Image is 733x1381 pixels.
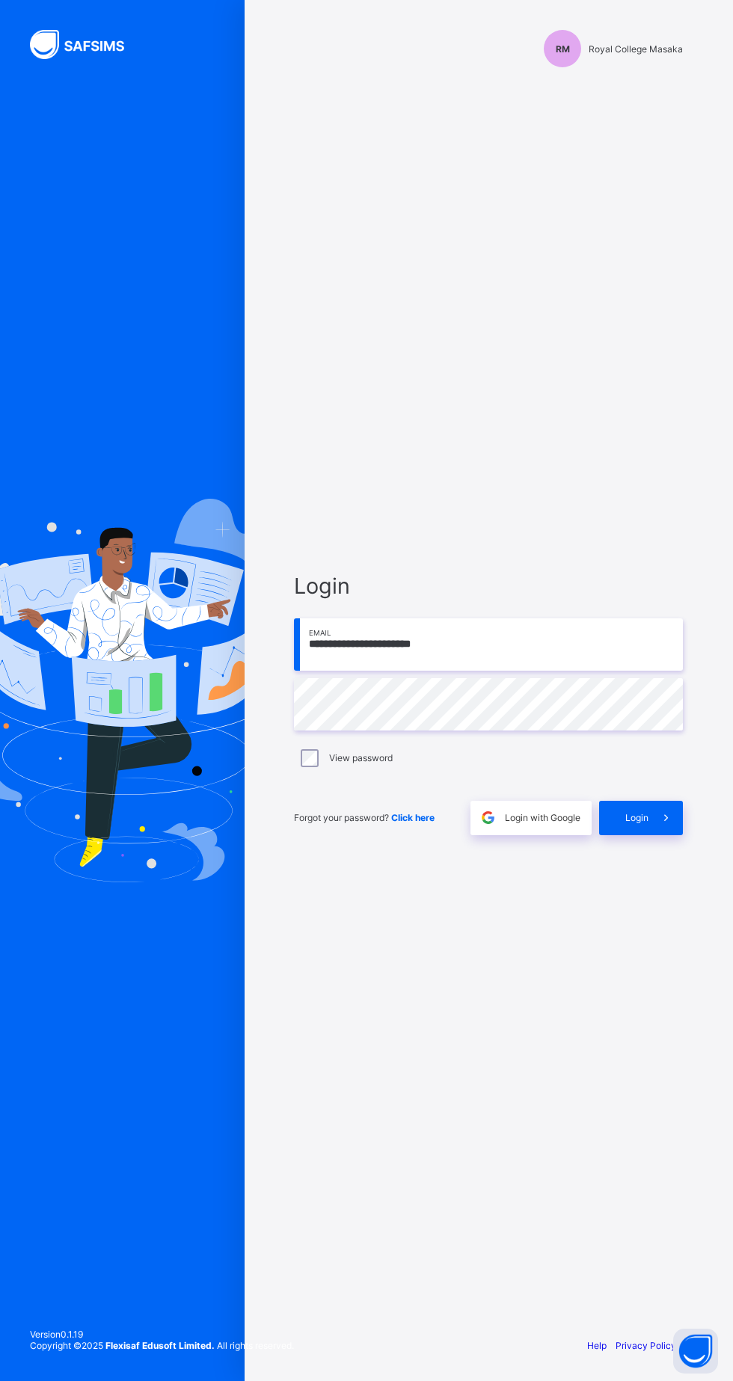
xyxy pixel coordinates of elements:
[673,1329,718,1374] button: Open asap
[105,1340,215,1351] strong: Flexisaf Edusoft Limited.
[556,43,570,55] span: RM
[589,43,683,55] span: Royal College Masaka
[625,812,648,823] span: Login
[30,30,142,59] img: SAFSIMS Logo
[30,1329,294,1340] span: Version 0.1.19
[505,812,580,823] span: Login with Google
[294,573,683,599] span: Login
[294,812,435,823] span: Forgot your password?
[391,812,435,823] a: Click here
[479,809,497,826] img: google.396cfc9801f0270233282035f929180a.svg
[587,1340,607,1351] a: Help
[30,1340,294,1351] span: Copyright © 2025 All rights reserved.
[329,752,393,763] label: View password
[616,1340,676,1351] a: Privacy Policy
